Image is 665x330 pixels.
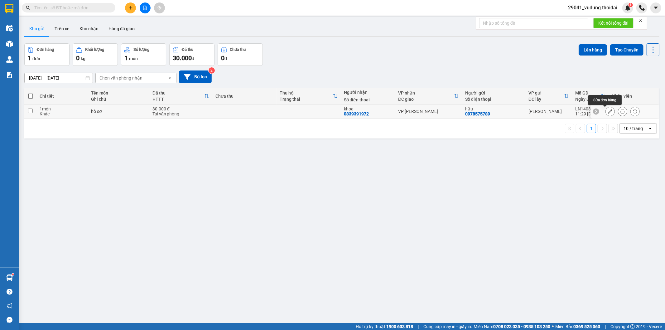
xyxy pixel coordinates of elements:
div: Thu hộ [280,90,333,95]
span: đơn [32,56,40,61]
strong: 0369 525 060 [573,324,600,329]
img: logo-vxr [5,4,13,13]
span: caret-down [653,5,659,11]
div: hồ sơ [91,109,146,114]
span: Cung cấp máy in - giấy in: [423,323,472,330]
span: message [7,317,12,323]
div: 30.000 đ [152,106,210,111]
sup: 1 [12,274,14,275]
span: search [26,6,30,10]
div: Đã thu [182,47,193,52]
span: close [638,18,643,22]
sup: 1 [629,3,633,7]
div: Ghi chú [91,97,146,102]
div: Chọn văn phòng nhận [99,75,142,81]
div: ĐC lấy [528,97,564,102]
div: Số lượng [133,47,149,52]
img: logo [3,22,7,54]
img: warehouse-icon [6,56,13,63]
img: warehouse-icon [6,25,13,32]
button: Trên xe [50,21,75,36]
div: Số điện thoại [344,97,392,102]
img: phone-icon [639,5,645,11]
strong: 0708 023 035 - 0935 103 250 [493,324,550,329]
img: icon-new-feature [625,5,631,11]
span: đ [224,56,227,61]
button: Tạo Chuyến [610,44,643,56]
div: Người gửi [465,90,522,95]
div: Chưa thu [215,94,273,99]
img: warehouse-icon [6,41,13,47]
div: khoa [344,106,392,111]
button: Số lượng1món [121,43,166,66]
div: Tên món [91,90,146,95]
div: LN1408250219 [575,106,606,111]
th: Toggle SortBy [395,88,462,104]
div: Số điện thoại [465,97,522,102]
div: VP nhận [398,90,454,95]
span: Kết nối tổng đài [598,20,629,27]
input: Nhập số tổng đài [479,18,588,28]
button: Đã thu30.000đ [169,43,214,66]
span: | [605,323,606,330]
button: Chưa thu0đ [218,43,263,66]
button: Hàng đã giao [104,21,140,36]
img: warehouse-icon [6,274,13,281]
div: Sửa đơn hàng [605,107,615,116]
span: ⚪️ [552,325,554,328]
div: Tại văn phòng [152,111,210,116]
button: Lên hàng [579,44,607,56]
span: notification [7,303,12,309]
span: 0 [221,54,224,62]
th: Toggle SortBy [525,88,572,104]
th: Toggle SortBy [277,88,341,104]
svg: open [167,75,172,80]
sup: 2 [209,67,215,74]
div: Người nhận [344,90,392,95]
div: hậu [465,106,522,111]
span: plus [128,6,133,10]
div: 0839391972 [344,111,369,116]
span: Miền Bắc [555,323,600,330]
input: Select a date range. [25,73,93,83]
div: Nhân viên [612,94,656,99]
span: 0 [76,54,80,62]
img: solution-icon [6,72,13,78]
span: 1 [629,3,632,7]
div: Mã GD [575,90,601,95]
div: Ngày ĐH [575,97,601,102]
strong: 1900 633 818 [386,324,413,329]
span: LN1408250194 [65,42,103,48]
span: kg [81,56,85,61]
span: copyright [630,324,635,329]
span: Chuyển phát nhanh: [GEOGRAPHIC_DATA] - [GEOGRAPHIC_DATA] [10,27,64,49]
th: Toggle SortBy [572,88,609,104]
div: Khối lượng [85,47,104,52]
div: Khác [40,111,85,116]
div: 11:29 [DATE] [575,111,606,116]
div: Trạng thái [280,97,333,102]
div: ĐC giao [398,97,454,102]
span: | [418,323,419,330]
span: 29041_vudung.thoidai [563,4,622,12]
div: 10 / trang [624,125,643,132]
button: Kho nhận [75,21,104,36]
div: [PERSON_NAME] [528,109,569,114]
button: 1 [587,124,596,133]
span: 1 [124,54,128,62]
div: 1 món [40,106,85,111]
div: Chi tiết [40,94,85,99]
strong: CÔNG TY TNHH DỊCH VỤ DU LỊCH THỜI ĐẠI [11,5,62,25]
div: Sửa đơn hàng [588,95,622,105]
span: Hỗ trợ kỹ thuật: [356,323,413,330]
span: 30.000 [173,54,192,62]
div: Đơn hàng [37,47,54,52]
button: Bộ lọc [179,70,212,83]
div: VP [PERSON_NAME] [398,109,459,114]
div: Đã thu [152,90,205,95]
span: aim [157,6,161,10]
input: Tìm tên, số ĐT hoặc mã đơn [34,4,108,11]
button: aim [154,2,165,13]
button: file-add [140,2,151,13]
button: Kết nối tổng đài [593,18,634,28]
